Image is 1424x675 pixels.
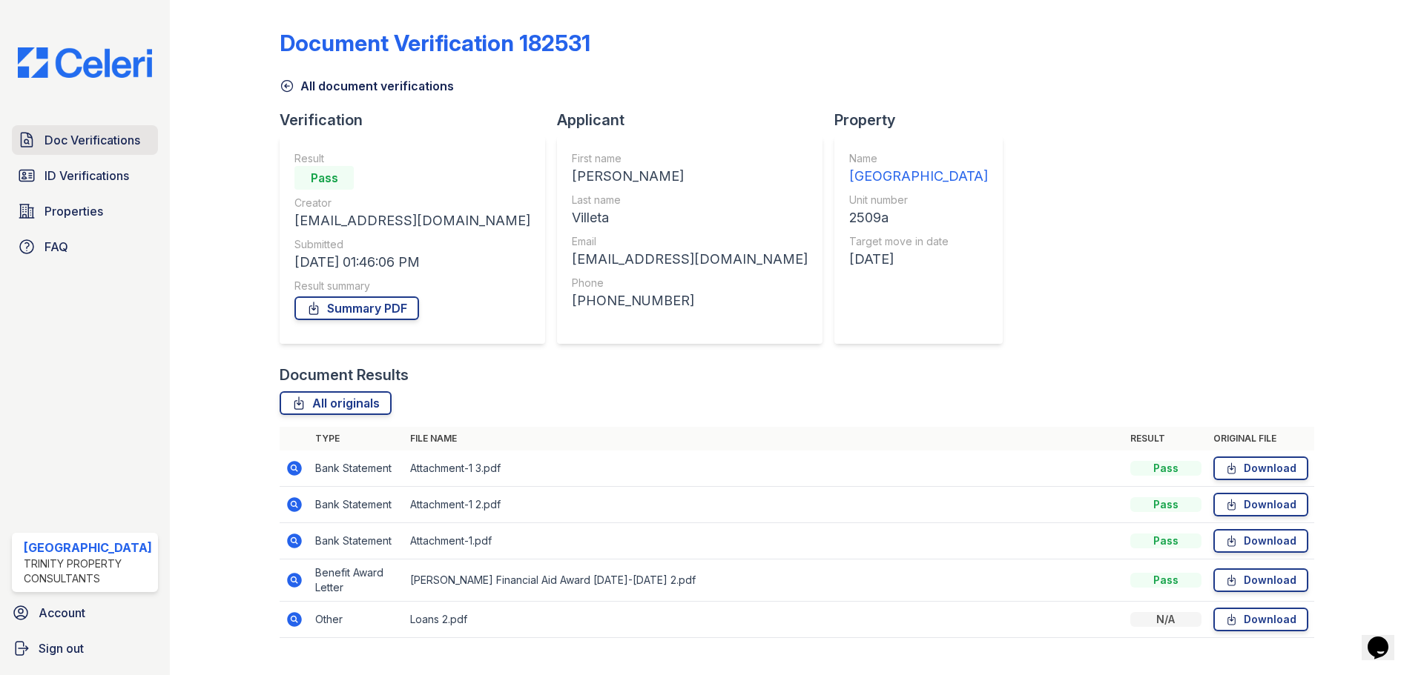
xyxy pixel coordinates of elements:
div: Result [294,151,530,166]
span: Doc Verifications [44,131,140,149]
td: Loans 2.pdf [404,602,1124,638]
div: Target move in date [849,234,988,249]
div: Result summary [294,279,530,293]
div: Last name [572,193,808,207]
div: [DATE] 01:46:06 PM [294,252,530,273]
div: [PERSON_NAME] [572,166,808,187]
span: Account [39,604,85,622]
div: Pass [1130,497,1201,512]
div: Submitted [294,237,530,252]
a: Account [6,598,164,628]
td: Bank Statement [309,523,404,559]
td: Benefit Award Letter [309,559,404,602]
th: Type [309,427,404,450]
a: All document verifications [280,77,454,95]
a: Download [1213,456,1308,480]
img: CE_Logo_Blue-a8612792a0a2168367f1c8372b55b34899dd931a85d93a1a3d3e32e68fde9ad4.png [6,47,164,78]
div: [PHONE_NUMBER] [572,290,808,311]
span: Sign out [39,639,84,657]
a: Download [1213,608,1308,631]
div: Pass [1130,533,1201,548]
a: Properties [12,196,158,226]
th: File name [404,427,1124,450]
div: [GEOGRAPHIC_DATA] [24,539,152,556]
a: Doc Verifications [12,125,158,155]
a: Sign out [6,634,164,663]
div: [EMAIL_ADDRESS][DOMAIN_NAME] [294,210,530,231]
th: Result [1124,427,1207,450]
td: Attachment-1 3.pdf [404,450,1124,487]
span: Properties [44,202,103,220]
a: FAQ [12,232,158,262]
div: Trinity Property Consultants [24,556,152,586]
div: Document Verification 182531 [280,30,590,56]
div: Pass [1130,461,1201,476]
div: Applicant [557,110,834,130]
td: Other [309,602,404,638]
div: Unit number [849,193,988,207]
td: Attachment-1 2.pdf [404,487,1124,523]
a: Download [1213,529,1308,553]
a: Summary PDF [294,296,419,320]
div: Email [572,234,808,249]
div: Pass [1130,573,1201,588]
div: [EMAIL_ADDRESS][DOMAIN_NAME] [572,249,808,270]
div: Name [849,151,988,166]
div: First name [572,151,808,166]
td: Bank Statement [309,487,404,523]
div: N/A [1130,612,1201,627]
a: All originals [280,391,392,415]
div: Verification [280,110,557,130]
span: ID Verifications [44,167,129,184]
th: Original file [1207,427,1314,450]
iframe: chat widget [1362,616,1409,660]
span: FAQ [44,238,68,256]
a: Download [1213,568,1308,592]
div: [GEOGRAPHIC_DATA] [849,166,988,187]
div: Phone [572,276,808,290]
td: Attachment-1.pdf [404,523,1124,559]
div: [DATE] [849,249,988,270]
a: ID Verifications [12,161,158,190]
td: [PERSON_NAME] Financial Aid Award [DATE]-[DATE] 2.pdf [404,559,1124,602]
td: Bank Statement [309,450,404,487]
div: Pass [294,166,354,190]
div: 2509a [849,207,988,228]
div: Creator [294,196,530,210]
div: Property [834,110,1015,130]
a: Name [GEOGRAPHIC_DATA] [849,151,988,187]
a: Download [1213,493,1308,516]
div: Document Results [280,365,409,385]
div: Villeta [572,207,808,228]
